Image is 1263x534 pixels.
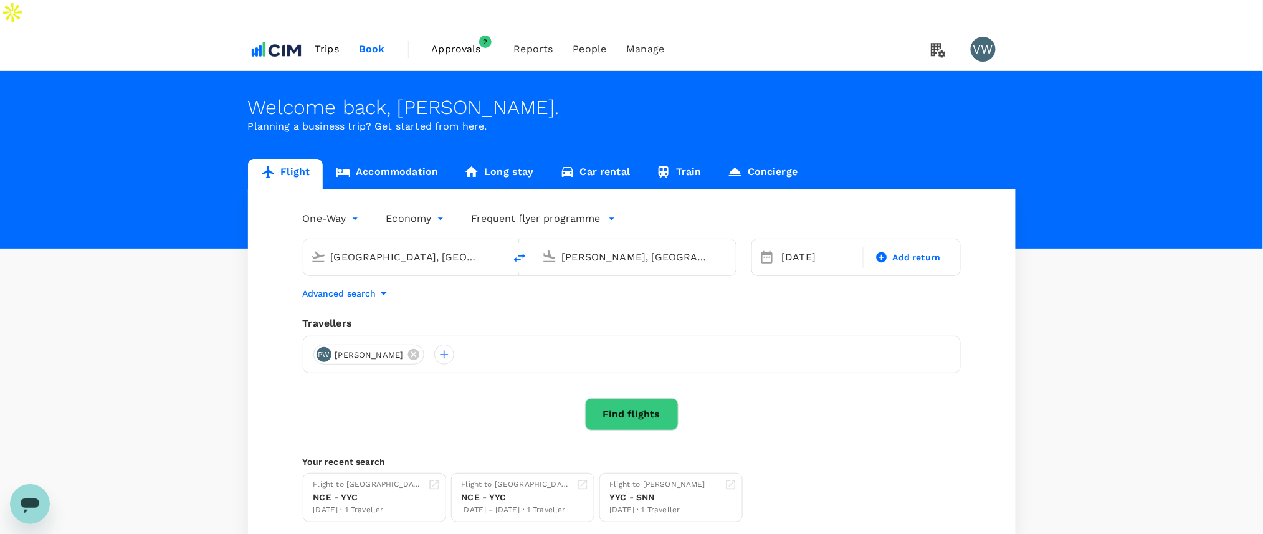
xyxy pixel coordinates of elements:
[472,211,601,226] p: Frequent flyer programme
[514,42,553,57] span: Reports
[547,159,644,189] a: Car rental
[248,159,323,189] a: Flight
[479,36,492,48] span: 2
[248,36,305,63] img: CIM ENVIRONMENTAL PTY LTD
[462,491,571,504] div: NCE - YYC
[777,245,861,270] div: [DATE]
[386,209,447,229] div: Economy
[462,504,571,517] div: [DATE] - [DATE] · 1 Traveller
[313,504,423,517] div: [DATE] · 1 Traveller
[328,349,411,361] span: [PERSON_NAME]
[610,479,705,491] div: Flight to [PERSON_NAME]
[359,42,385,57] span: Book
[303,286,391,301] button: Advanced search
[303,209,361,229] div: One-Way
[315,42,339,57] span: Trips
[248,96,1016,119] div: Welcome back , [PERSON_NAME] .
[893,251,941,264] span: Add return
[349,28,395,70] a: Book
[303,316,961,331] div: Travellers
[727,255,730,258] button: Open
[305,28,349,70] a: Trips
[323,159,451,189] a: Accommodation
[317,347,331,362] div: PW
[422,28,504,70] a: Approvals2
[10,484,50,524] iframe: Button to launch messaging window
[313,345,425,365] div: PW[PERSON_NAME]
[610,504,705,517] div: [DATE] · 1 Traveller
[432,42,494,57] span: Approvals
[971,37,996,62] div: VW
[715,159,811,189] a: Concierge
[303,287,376,300] p: Advanced search
[331,247,479,267] input: Depart from
[451,159,546,189] a: Long stay
[610,491,705,504] div: YYC - SNN
[496,255,498,258] button: Open
[573,42,607,57] span: People
[562,247,710,267] input: Going to
[626,42,664,57] span: Manage
[248,119,1016,134] p: Planning a business trip? Get started from here.
[585,398,679,431] button: Find flights
[303,455,961,468] p: Your recent search
[313,479,423,491] div: Flight to [GEOGRAPHIC_DATA]
[462,479,571,491] div: Flight to [GEOGRAPHIC_DATA]
[643,159,715,189] a: Train
[313,491,423,504] div: NCE - YYC
[505,243,535,273] button: delete
[472,211,616,226] button: Frequent flyer programme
